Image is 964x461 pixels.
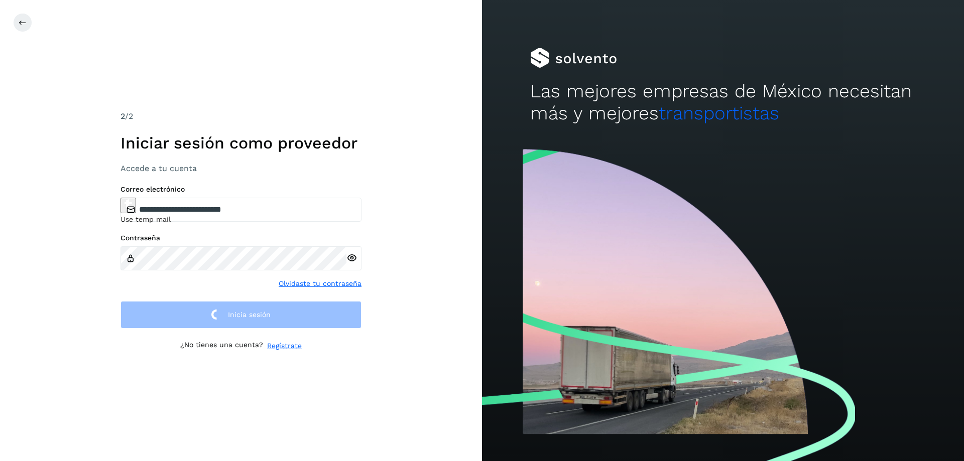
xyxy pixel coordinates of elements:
[120,234,361,242] label: Contraseña
[267,341,302,351] a: Regístrate
[279,278,361,289] a: Olvidaste tu contraseña
[180,341,263,351] p: ¿No tienes una cuenta?
[120,111,125,121] span: 2
[228,311,271,318] span: Inicia sesión
[120,301,361,329] button: Inicia sesión
[120,133,361,152] h1: Iniciar sesión como proveedor
[530,80,916,125] h2: Las mejores empresas de México necesitan más y mejores
[120,185,361,194] label: Correo electrónico
[120,110,361,122] div: /2
[659,102,779,124] span: transportistas
[120,164,361,173] h3: Accede a tu cuenta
